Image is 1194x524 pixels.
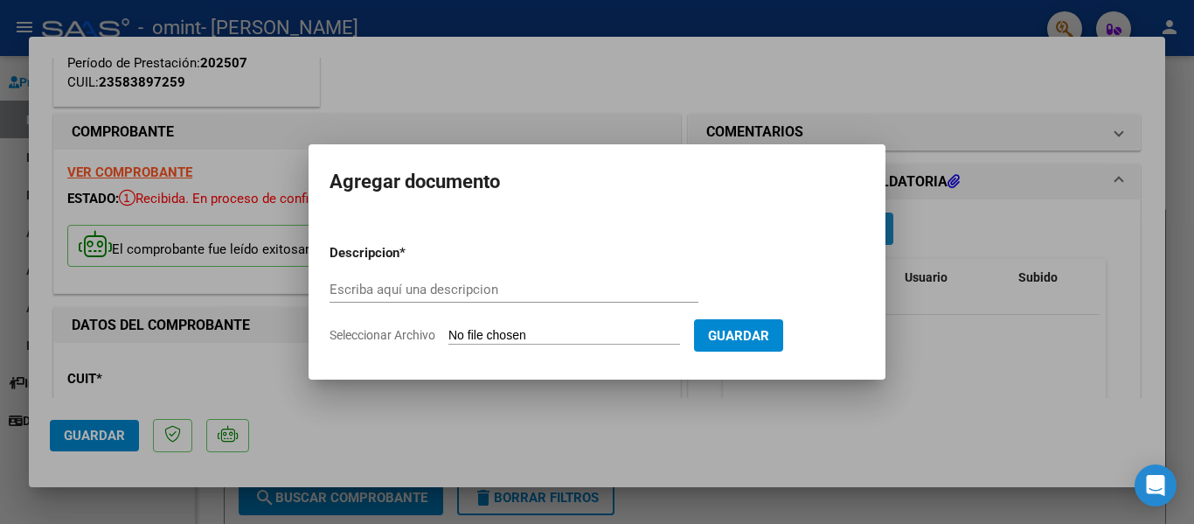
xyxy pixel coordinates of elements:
span: Seleccionar Archivo [330,328,435,342]
h2: Agregar documento [330,165,864,199]
button: Guardar [694,319,783,352]
span: Guardar [708,328,769,344]
p: Descripcion [330,243,490,263]
div: Open Intercom Messenger [1135,465,1177,507]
